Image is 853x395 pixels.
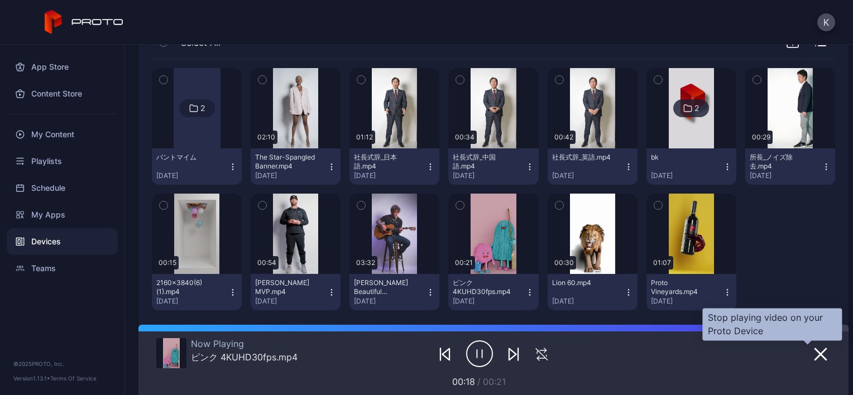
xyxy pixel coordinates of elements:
[354,153,415,171] div: 社長式辞_日本語.mp4
[750,153,811,171] div: 所長_ノイズ除去.mp4
[7,54,118,80] a: App Store
[13,375,50,382] span: Version 1.13.1 •
[548,148,638,185] button: 社長式辞_英語.mp4[DATE]
[152,274,242,310] button: 2160×3840(6)(1).mp4[DATE]
[349,274,439,310] button: [PERSON_NAME] Beautiful Disaster.mp4[DATE]
[7,175,118,201] a: Schedule
[552,297,624,306] div: [DATE]
[453,171,525,180] div: [DATE]
[651,171,723,180] div: [DATE]
[453,297,525,306] div: [DATE]
[7,255,118,282] a: Teams
[251,274,341,310] button: [PERSON_NAME] MVP.mp4[DATE]
[7,201,118,228] a: My Apps
[817,13,835,31] button: K
[7,148,118,175] a: Playlists
[552,171,624,180] div: [DATE]
[255,153,317,171] div: The Star-Spangled Banner.mp4
[13,359,111,368] div: © 2025 PROTO, Inc.
[156,171,228,180] div: [DATE]
[354,278,415,296] div: Billy Morrison's Beautiful Disaster.mp4
[552,278,614,287] div: Lion 60.mp4
[646,148,736,185] button: bk[DATE]
[255,171,327,180] div: [DATE]
[7,121,118,148] a: My Content
[708,311,836,338] div: Stop playing video on your Proto Device
[156,297,228,306] div: [DATE]
[694,103,699,113] div: 2
[191,338,298,349] div: Now Playing
[453,278,514,296] div: ピンク 4KUHD30fps.mp4
[651,153,712,162] div: bk
[200,103,205,113] div: 2
[448,274,538,310] button: ピンク 4KUHD30fps.mp4[DATE]
[651,297,723,306] div: [DATE]
[552,153,614,162] div: 社長式辞_英語.mp4
[50,375,97,382] a: Terms Of Service
[156,278,218,296] div: 2160×3840(6)(1).mp4
[448,148,538,185] button: 社長式辞_中国語.mp4[DATE]
[152,148,242,185] button: パントマイム[DATE]
[548,274,638,310] button: Lion 60.mp4[DATE]
[745,148,835,185] button: 所長_ノイズ除去.mp4[DATE]
[651,278,712,296] div: Proto Vineyards.mp4
[453,153,514,171] div: 社長式辞_中国語.mp4
[452,376,475,387] span: 00:18
[646,274,736,310] button: Proto Vineyards.mp4[DATE]
[7,228,118,255] a: Devices
[191,351,298,363] div: ピンク 4KUHD30fps.mp4
[354,297,426,306] div: [DATE]
[483,376,506,387] span: 00:21
[477,376,481,387] span: /
[349,148,439,185] button: 社長式辞_日本語.mp4[DATE]
[156,153,218,162] div: パントマイム
[354,171,426,180] div: [DATE]
[255,278,317,296] div: Albert Pujols MVP.mp4
[750,171,822,180] div: [DATE]
[7,80,118,107] a: Content Store
[255,297,327,306] div: [DATE]
[251,148,341,185] button: The Star-Spangled Banner.mp4[DATE]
